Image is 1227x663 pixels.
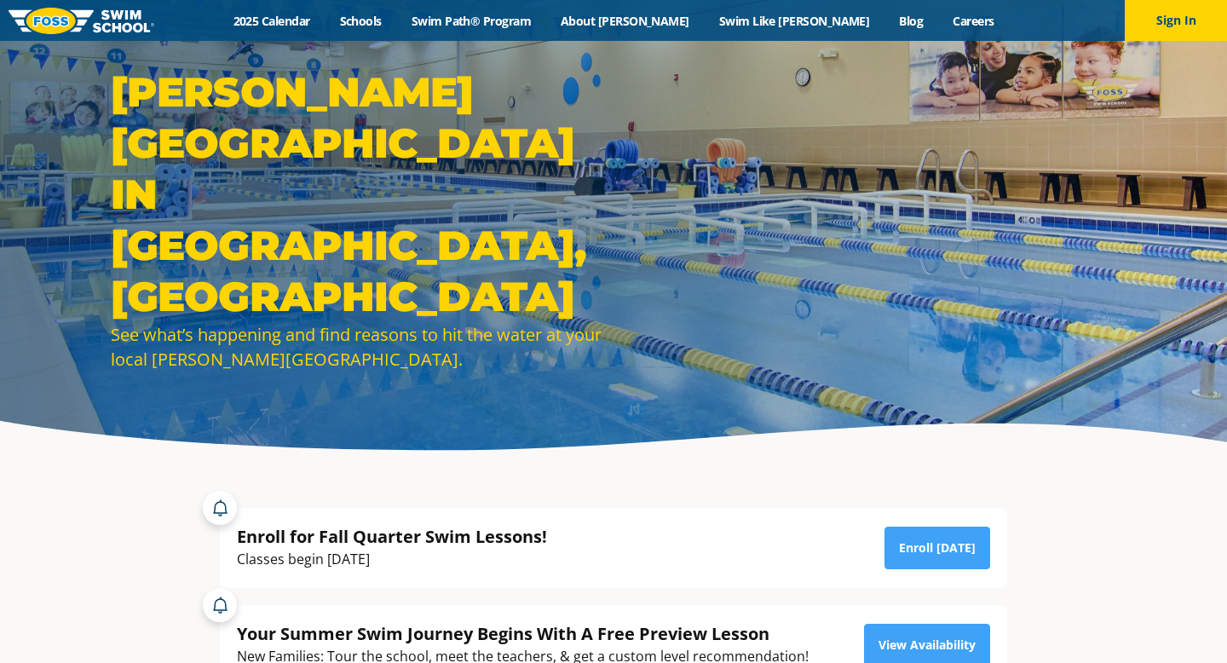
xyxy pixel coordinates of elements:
[704,13,884,29] a: Swim Like [PERSON_NAME]
[938,13,1009,29] a: Careers
[111,66,605,322] h1: [PERSON_NAME][GEOGRAPHIC_DATA] in [GEOGRAPHIC_DATA], [GEOGRAPHIC_DATA]
[237,622,809,645] div: Your Summer Swim Journey Begins With A Free Preview Lesson
[237,548,547,571] div: Classes begin [DATE]
[884,527,990,569] a: Enroll [DATE]
[396,13,545,29] a: Swim Path® Program
[111,322,605,372] div: See what’s happening and find reasons to hit the water at your local [PERSON_NAME][GEOGRAPHIC_DATA].
[884,13,938,29] a: Blog
[218,13,325,29] a: 2025 Calendar
[9,8,154,34] img: FOSS Swim School Logo
[237,525,547,548] div: Enroll for Fall Quarter Swim Lessons!
[325,13,396,29] a: Schools
[546,13,705,29] a: About [PERSON_NAME]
